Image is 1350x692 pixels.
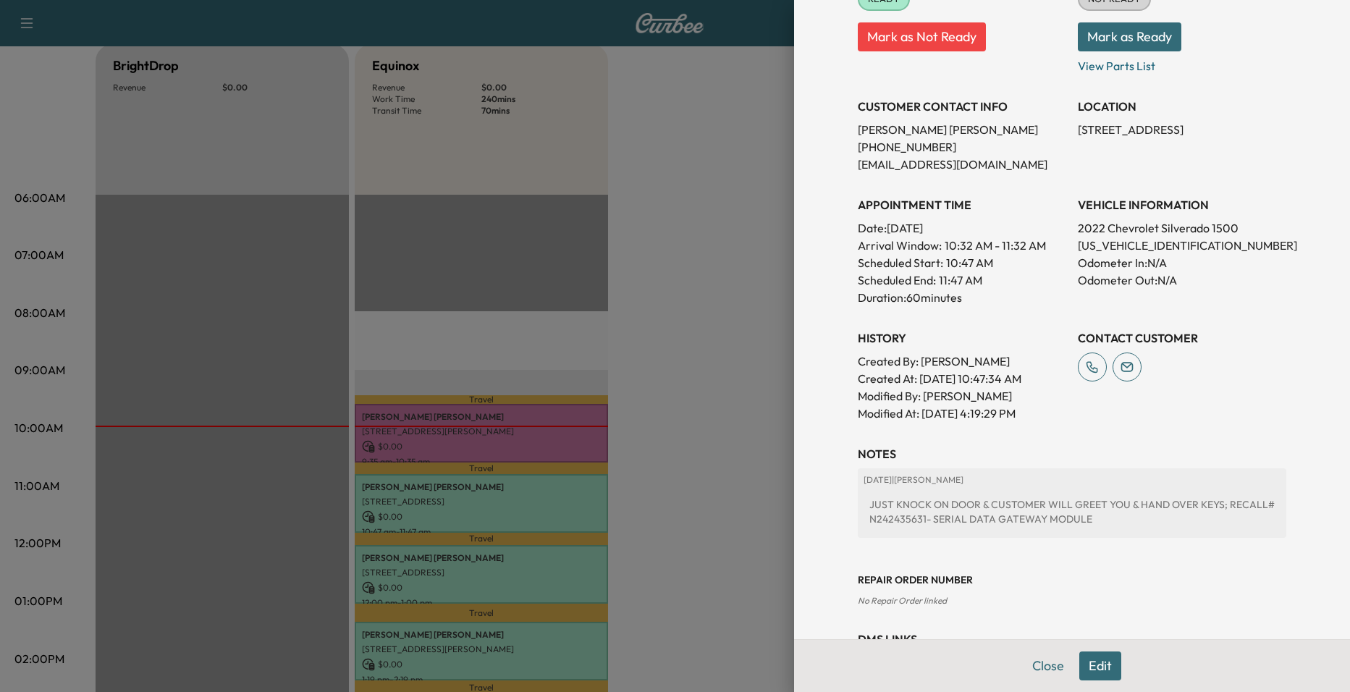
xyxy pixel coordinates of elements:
p: [US_VEHICLE_IDENTIFICATION_NUMBER] [1078,237,1286,254]
p: Scheduled End: [858,271,936,289]
p: 2022 Chevrolet Silverado 1500 [1078,219,1286,237]
p: Arrival Window: [858,237,1066,254]
p: [PERSON_NAME] [PERSON_NAME] [858,121,1066,138]
button: Edit [1079,651,1121,680]
p: [STREET_ADDRESS] [1078,121,1286,138]
p: [EMAIL_ADDRESS][DOMAIN_NAME] [858,156,1066,173]
p: View Parts List [1078,51,1286,75]
p: Created By : [PERSON_NAME] [858,353,1066,370]
p: 11:47 AM [939,271,982,289]
h3: CUSTOMER CONTACT INFO [858,98,1066,115]
p: Modified At : [DATE] 4:19:29 PM [858,405,1066,422]
p: Odometer Out: N/A [1078,271,1286,289]
p: [DATE] | [PERSON_NAME] [864,474,1281,486]
p: Date: [DATE] [858,219,1066,237]
h3: Repair Order number [858,573,1286,587]
button: Mark as Not Ready [858,22,986,51]
span: 10:32 AM - 11:32 AM [945,237,1046,254]
div: JUST KNOCK ON DOOR & CUSTOMER WILL GREET YOU & HAND OVER KEYS; RECALL# N242435631- SERIAL DATA GA... [864,491,1281,532]
p: Odometer In: N/A [1078,254,1286,271]
h3: DMS Links [858,630,1286,648]
button: Mark as Ready [1078,22,1181,51]
h3: CONTACT CUSTOMER [1078,329,1286,347]
p: Scheduled Start: [858,254,943,271]
p: 10:47 AM [946,254,993,271]
p: Modified By : [PERSON_NAME] [858,387,1066,405]
h3: VEHICLE INFORMATION [1078,196,1286,214]
p: [PHONE_NUMBER] [858,138,1066,156]
p: Duration: 60 minutes [858,289,1066,306]
button: Close [1023,651,1073,680]
h3: History [858,329,1066,347]
p: Created At : [DATE] 10:47:34 AM [858,370,1066,387]
span: No Repair Order linked [858,595,947,606]
h3: NOTES [858,445,1286,463]
h3: LOCATION [1078,98,1286,115]
h3: APPOINTMENT TIME [858,196,1066,214]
